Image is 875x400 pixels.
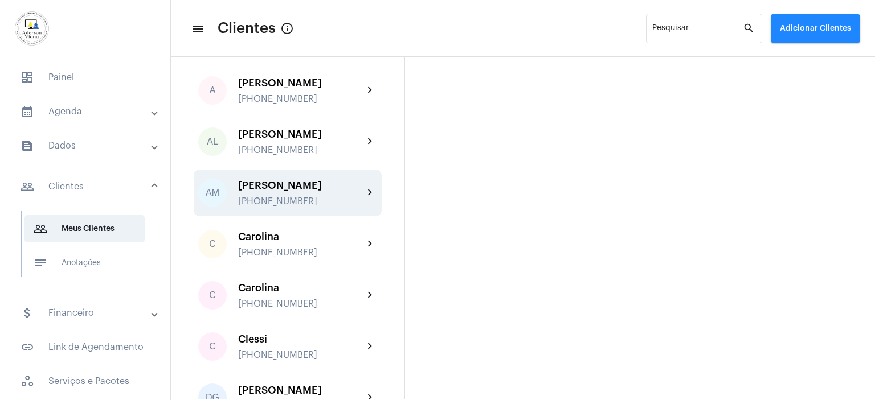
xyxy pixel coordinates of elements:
mat-expansion-panel-header: sidenav iconAgenda [7,98,170,125]
button: Adicionar Clientes [771,14,860,43]
div: C [198,230,227,258]
mat-icon: sidenav icon [34,256,47,270]
div: AM [198,179,227,207]
mat-icon: sidenav icon [21,139,34,152]
mat-icon: sidenav icon [34,222,47,236]
mat-icon: sidenav icon [191,22,203,36]
input: Pesquisar [652,26,743,35]
mat-panel-title: Financeiro [21,306,152,320]
mat-icon: sidenav icon [21,105,34,118]
div: Carolina [238,282,363,294]
div: [PHONE_NUMBER] [238,196,363,207]
div: C [198,281,227,310]
div: [PHONE_NUMBER] [238,299,363,309]
span: Clientes [218,19,276,38]
div: Carolina [238,231,363,242]
span: Adicionar Clientes [780,24,851,32]
mat-icon: search [743,22,757,35]
div: [PERSON_NAME] [238,129,363,140]
div: [PHONE_NUMBER] [238,94,363,104]
mat-icon: chevron_right [363,135,377,149]
mat-expansion-panel-header: sidenav iconFinanceiro [7,299,170,327]
div: [PERSON_NAME] [238,180,363,191]
mat-icon: chevron_right [363,288,377,302]
mat-panel-title: Clientes [21,180,152,193]
mat-expansion-panel-header: sidenav iconClientes [7,168,170,205]
button: Button that displays a tooltip when focused or hovered over [276,17,299,40]
div: C [198,332,227,361]
div: [PHONE_NUMBER] [238,350,363,360]
mat-icon: sidenav icon [21,180,34,193]
img: d7e3195d-0907-1efa-a796-b593d293ae59.png [9,6,55,51]
mat-panel-title: Agenda [21,105,152,118]
span: Meus Clientes [24,215,145,242]
span: Serviços e Pacotes [11,368,159,395]
mat-icon: chevron_right [363,340,377,353]
div: Clessi [238,333,363,345]
div: sidenav iconClientes [7,205,170,292]
div: A [198,76,227,105]
mat-icon: Button that displays a tooltip when focused or hovered over [280,22,294,35]
span: Link de Agendamento [11,333,159,361]
div: [PHONE_NUMBER] [238,145,363,155]
span: sidenav icon [21,374,34,388]
div: [PERSON_NAME] [238,77,363,89]
mat-panel-title: Dados [21,139,152,152]
mat-icon: chevron_right [363,237,377,251]
mat-expansion-panel-header: sidenav iconDados [7,132,170,159]
span: Anotações [24,249,145,277]
mat-icon: sidenav icon [21,306,34,320]
mat-icon: chevron_right [363,186,377,200]
div: [PHONE_NUMBER] [238,248,363,258]
mat-icon: sidenav icon [21,340,34,354]
div: AL [198,127,227,156]
span: Painel [11,64,159,91]
span: sidenav icon [21,71,34,84]
div: [PERSON_NAME] [238,385,363,396]
mat-icon: chevron_right [363,84,377,97]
